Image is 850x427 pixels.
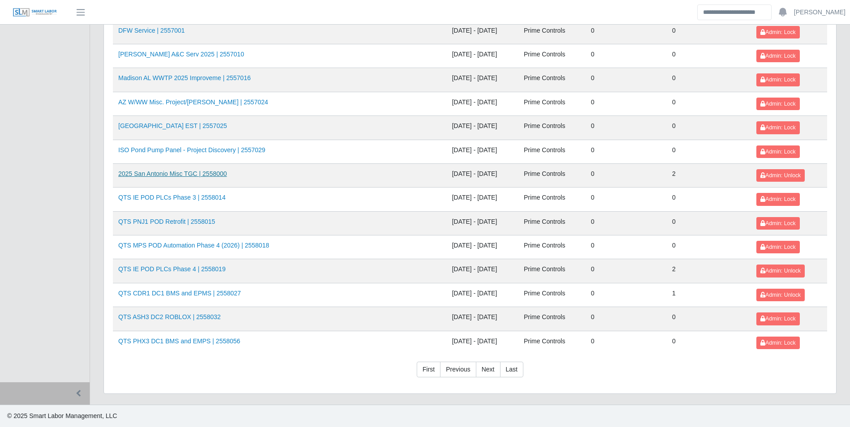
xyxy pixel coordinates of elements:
[118,265,225,273] a: QTS IE POD PLCs Phase 4 | 2558019
[667,259,751,283] td: 2
[586,116,667,140] td: 0
[760,220,795,226] span: Admin: Lock
[118,146,265,154] a: ISO Pond Pump Panel - Project Discovery | 2557029
[760,77,795,83] span: Admin: Lock
[756,312,799,325] button: Admin: Lock
[447,188,518,211] td: [DATE] - [DATE]
[667,44,751,68] td: 0
[756,265,805,277] button: Admin: Unlock
[118,170,227,177] a: 2025 San Antonio Misc TGC | 2558000
[518,92,586,115] td: Prime Controls
[13,8,57,17] img: SLM Logo
[667,188,751,211] td: 0
[447,20,518,44] td: [DATE] - [DATE]
[667,331,751,354] td: 0
[667,307,751,331] td: 0
[760,292,801,298] span: Admin: Unlock
[586,188,667,211] td: 0
[586,283,667,307] td: 0
[756,121,799,134] button: Admin: Lock
[447,68,518,92] td: [DATE] - [DATE]
[760,244,795,250] span: Admin: Lock
[518,163,586,187] td: Prime Controls
[667,68,751,92] td: 0
[118,218,215,225] a: QTS PNJ1 POD Retrofit | 2558015
[518,20,586,44] td: Prime Controls
[518,116,586,140] td: Prime Controls
[760,101,795,107] span: Admin: Lock
[760,53,795,59] span: Admin: Lock
[760,149,795,155] span: Admin: Lock
[518,331,586,354] td: Prime Controls
[447,235,518,259] td: [DATE] - [DATE]
[667,163,751,187] td: 2
[760,196,795,202] span: Admin: Lock
[586,140,667,163] td: 0
[667,140,751,163] td: 0
[118,313,221,320] a: QTS ASH3 DC2 ROBLOX | 2558032
[794,8,846,17] a: [PERSON_NAME]
[756,169,805,182] button: Admin: Unlock
[756,98,799,110] button: Admin: Lock
[586,68,667,92] td: 0
[113,362,827,385] nav: pagination
[667,235,751,259] td: 0
[586,259,667,283] td: 0
[756,289,805,301] button: Admin: Unlock
[760,172,801,179] span: Admin: Unlock
[118,194,225,201] a: QTS IE POD PLCs Phase 3 | 2558014
[518,259,586,283] td: Prime Controls
[697,4,772,20] input: Search
[518,44,586,68] td: Prime Controls
[756,193,799,205] button: Admin: Lock
[667,211,751,235] td: 0
[756,217,799,230] button: Admin: Lock
[447,116,518,140] td: [DATE] - [DATE]
[500,362,523,378] a: Last
[518,140,586,163] td: Prime Controls
[417,362,440,378] a: First
[667,20,751,44] td: 0
[440,362,476,378] a: Previous
[7,412,117,419] span: © 2025 Smart Labor Management, LLC
[447,140,518,163] td: [DATE] - [DATE]
[760,268,801,274] span: Admin: Unlock
[756,26,799,38] button: Admin: Lock
[760,340,795,346] span: Admin: Lock
[756,241,799,253] button: Admin: Lock
[756,50,799,62] button: Admin: Lock
[447,331,518,354] td: [DATE] - [DATE]
[118,74,250,81] a: Madison AL WWTP 2025 Improveme | 2557016
[760,316,795,322] span: Admin: Lock
[667,283,751,307] td: 1
[586,307,667,331] td: 0
[667,116,751,140] td: 0
[447,163,518,187] td: [DATE] - [DATE]
[447,307,518,331] td: [DATE] - [DATE]
[756,73,799,86] button: Admin: Lock
[586,92,667,115] td: 0
[760,29,795,35] span: Admin: Lock
[756,337,799,349] button: Admin: Lock
[756,145,799,158] button: Admin: Lock
[118,98,268,106] a: AZ W/WW Misc. Project/[PERSON_NAME] | 2557024
[518,188,586,211] td: Prime Controls
[586,211,667,235] td: 0
[518,283,586,307] td: Prime Controls
[447,92,518,115] td: [DATE] - [DATE]
[447,211,518,235] td: [DATE] - [DATE]
[118,337,240,345] a: QTS PHX3 DC1 BMS and EMPS | 2558056
[586,235,667,259] td: 0
[667,92,751,115] td: 0
[476,362,501,378] a: Next
[760,124,795,131] span: Admin: Lock
[518,307,586,331] td: Prime Controls
[586,20,667,44] td: 0
[447,259,518,283] td: [DATE] - [DATE]
[518,235,586,259] td: Prime Controls
[447,44,518,68] td: [DATE] - [DATE]
[118,290,241,297] a: QTS CDR1 DC1 BMS and EPMS | 2558027
[447,283,518,307] td: [DATE] - [DATE]
[586,44,667,68] td: 0
[518,68,586,92] td: Prime Controls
